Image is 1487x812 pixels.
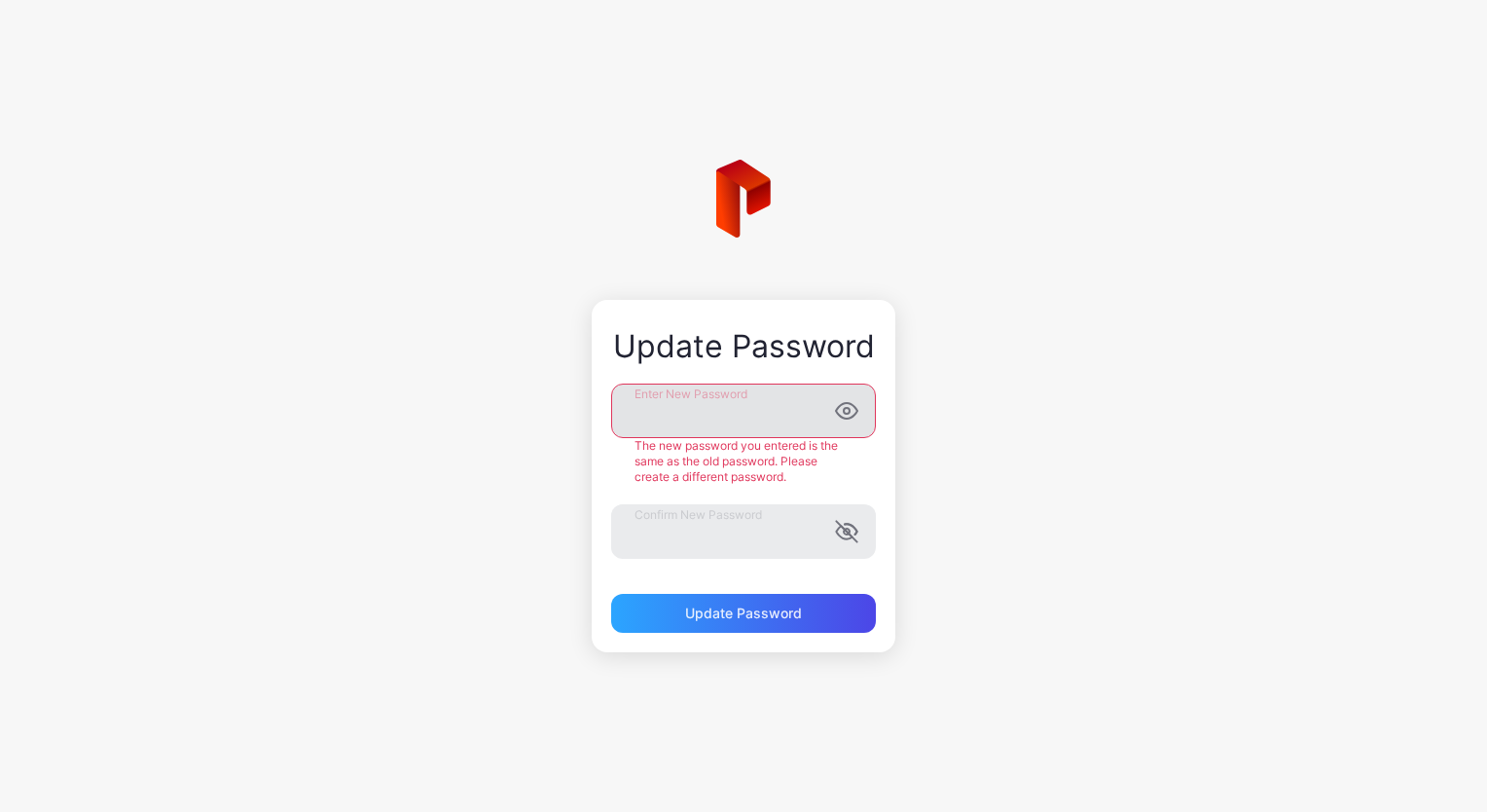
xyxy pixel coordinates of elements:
[611,594,876,633] button: Update Password
[611,504,876,559] input: Confirm New Password
[611,329,876,364] div: Update Password
[835,520,858,543] button: Confirm New Password
[611,438,876,485] div: The new password you entered is the same as the old password. Please create a different password.
[685,606,802,621] div: Update Password
[835,399,858,423] button: Enter New Password
[611,384,876,438] input: Enter New Password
